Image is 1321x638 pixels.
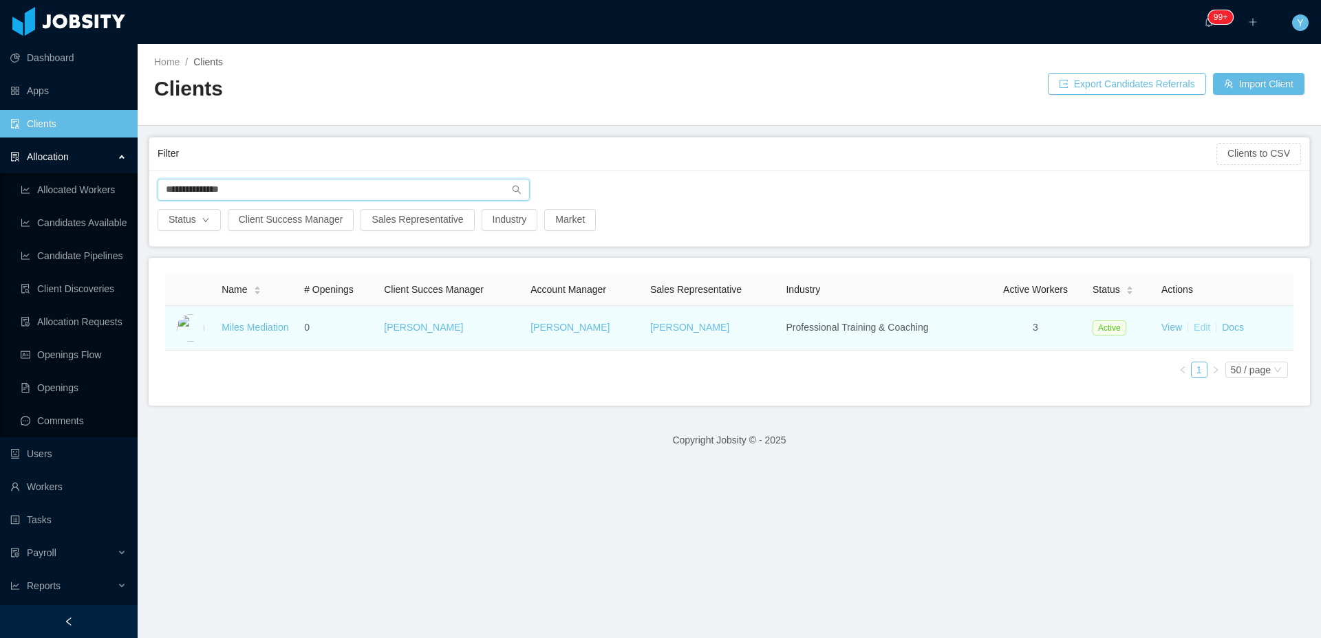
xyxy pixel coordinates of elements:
i: icon: down [1274,366,1282,375]
span: Active Workers [1003,284,1068,295]
a: icon: messageComments [21,407,127,434]
a: Docs [1222,322,1244,333]
a: icon: line-chartCandidate Pipelines [21,242,127,269]
h2: Clients [154,75,729,103]
span: Reports [27,580,61,591]
i: icon: caret-up [1126,284,1133,288]
li: Next Page [1207,362,1224,378]
i: icon: bell [1204,17,1214,27]
a: icon: file-textOpenings [21,374,127,401]
button: Industry [482,209,538,231]
span: Clients [193,56,223,67]
button: Sales Representative [361,209,474,231]
span: Account Manager [530,284,606,295]
i: icon: file-protect [10,548,20,558]
span: Status [1093,283,1120,297]
div: Filter [158,141,1216,166]
img: c3483790-8beb-11eb-b855-03a6d3c96800_62ab64a964a56-400w.png [177,314,204,342]
li: 1 [1191,362,1207,378]
div: Sort [253,284,261,294]
span: Allocation [27,151,69,162]
i: icon: caret-up [253,284,261,288]
a: [PERSON_NAME] [650,322,729,333]
i: icon: caret-down [253,289,261,294]
a: icon: auditClients [10,110,127,137]
span: Payroll [27,547,56,558]
i: icon: caret-down [1126,289,1133,294]
i: icon: left [1179,366,1187,374]
a: icon: userWorkers [10,473,127,500]
i: icon: search [512,185,522,195]
a: icon: profileTasks [10,506,127,533]
a: 1 [1192,362,1207,377]
i: icon: plus [1248,17,1258,27]
i: icon: line-chart [10,581,20,591]
a: Miles Mediation [222,322,288,333]
a: Edit [1194,322,1210,333]
span: Actions [1161,284,1193,295]
span: Client Succes Manager [384,284,484,295]
sup: 430 [1208,10,1233,24]
button: Clients to CSV [1216,143,1301,165]
span: / [185,56,188,67]
div: 50 / page [1231,362,1271,377]
span: Professional Training & Coaching [786,322,928,333]
span: Sales Representative [650,284,742,295]
span: Y [1297,14,1303,31]
a: icon: appstoreApps [10,77,127,104]
li: Previous Page [1174,362,1191,378]
div: Sort [1126,284,1134,294]
a: icon: line-chartCandidates Available [21,209,127,236]
td: 0 [299,306,378,351]
a: icon: idcardOpenings Flow [21,341,127,368]
a: Home [154,56,180,67]
button: icon: exportExport Candidates Referrals [1048,73,1206,95]
a: icon: pie-chartDashboard [10,44,127,71]
a: icon: file-searchClient Discoveries [21,275,127,302]
button: Statusicon: down [158,209,221,231]
a: View [1161,322,1182,333]
a: icon: robotUsers [10,440,127,467]
i: icon: solution [10,152,20,162]
span: Name [222,283,247,297]
span: Active [1093,320,1126,335]
button: Client Success Manager [228,209,354,231]
i: icon: right [1212,366,1220,374]
footer: Copyright Jobsity © - 2025 [138,417,1321,464]
button: Market [544,209,596,231]
a: [PERSON_NAME] [530,322,610,333]
span: # Openings [304,284,354,295]
a: icon: file-doneAllocation Requests [21,308,127,335]
span: Industry [786,284,820,295]
a: [PERSON_NAME] [384,322,463,333]
a: icon: line-chartAllocated Workers [21,176,127,203]
td: 3 [984,306,1087,351]
button: icon: usergroup-addImport Client [1213,73,1304,95]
